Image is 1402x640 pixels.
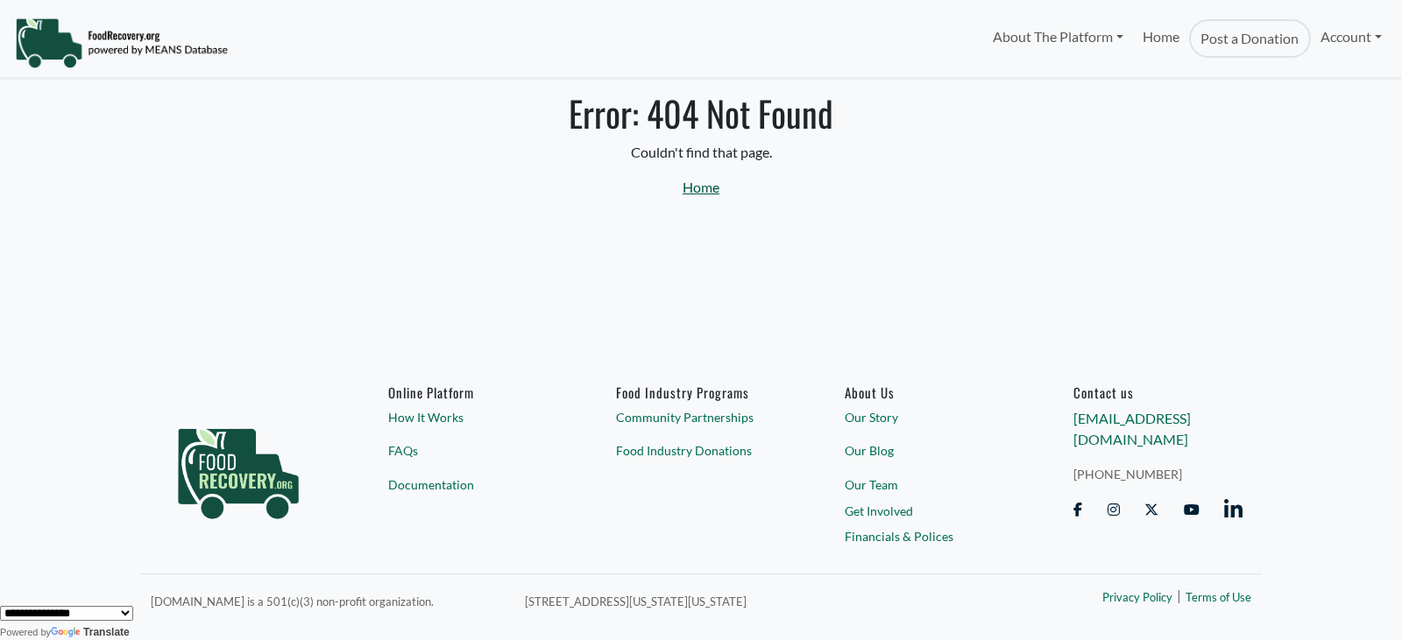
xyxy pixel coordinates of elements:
[133,142,1269,163] p: Couldn't find that page.
[388,475,557,494] a: Documentation
[1133,19,1189,58] a: Home
[845,527,1014,545] a: Financials & Polices
[616,384,785,400] h6: Food Industry Programs
[159,384,317,551] img: food_recovery_green_logo-76242d7a27de7ed26b67be613a865d9c9037ba317089b267e0515145e5e51427.png
[388,384,557,400] h6: Online Platform
[1186,590,1251,608] a: Terms of Use
[845,384,1014,400] a: About Us
[51,626,130,638] a: Translate
[845,502,1014,520] a: Get Involved
[388,408,557,426] a: How It Works
[1311,19,1391,54] a: Account
[845,475,1014,494] a: Our Team
[525,590,971,611] p: [STREET_ADDRESS][US_STATE][US_STATE]
[15,17,228,69] img: NavigationLogo_FoodRecovery-91c16205cd0af1ed486a0f1a7774a6544ea792ac00100771e7dd3ec7c0e58e41.png
[616,408,785,426] a: Community Partnerships
[133,92,1269,134] h1: Error: 404 Not Found
[845,408,1014,426] a: Our Story
[151,590,504,611] p: [DOMAIN_NAME] is a 501(c)(3) non-profit organization.
[1073,465,1243,483] a: [PHONE_NUMBER]
[616,441,785,460] a: Food Industry Donations
[982,19,1132,54] a: About The Platform
[845,441,1014,460] a: Our Blog
[1073,410,1191,447] a: [EMAIL_ADDRESS][DOMAIN_NAME]
[1177,586,1181,607] span: |
[1073,384,1243,400] h6: Contact us
[1102,590,1172,608] a: Privacy Policy
[683,179,719,195] a: Home
[1189,19,1310,58] a: Post a Donation
[388,441,557,460] a: FAQs
[51,627,83,639] img: Google Translate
